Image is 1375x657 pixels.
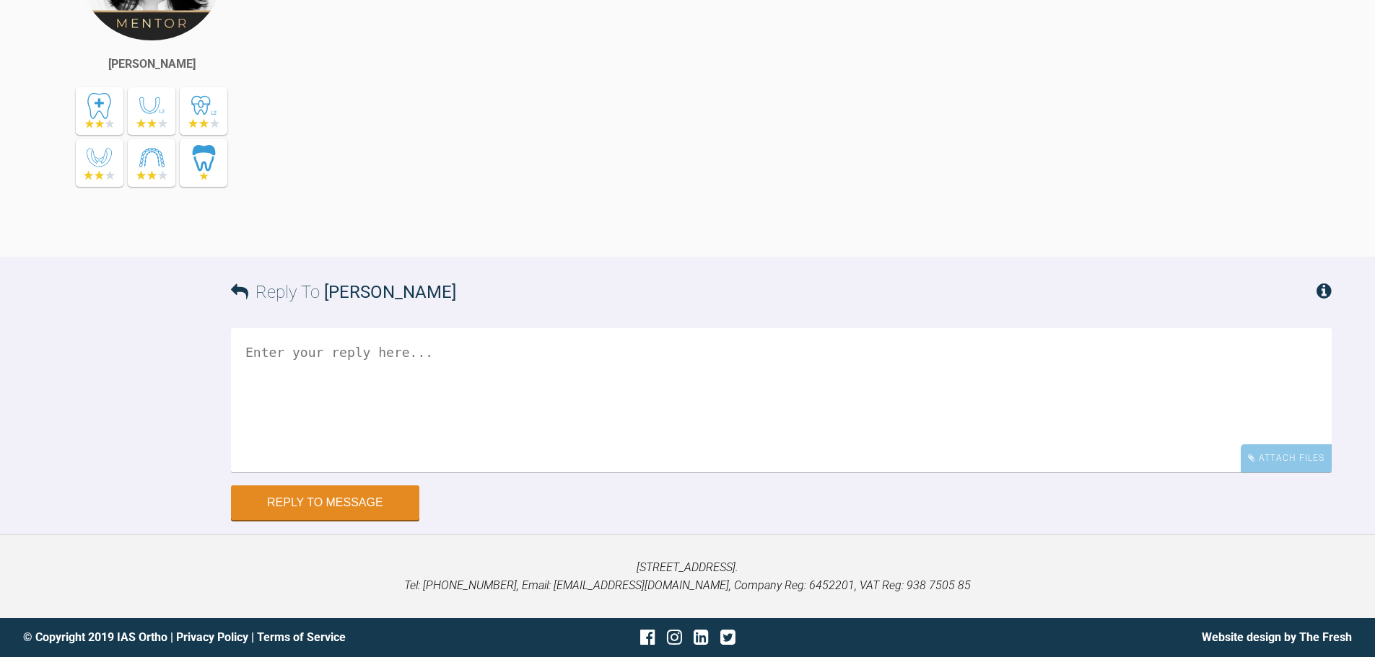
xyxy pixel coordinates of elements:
[257,630,346,644] a: Terms of Service
[231,485,419,520] button: Reply to Message
[231,278,456,306] h3: Reply To
[23,558,1352,595] p: [STREET_ADDRESS]. Tel: [PHONE_NUMBER], Email: [EMAIL_ADDRESS][DOMAIN_NAME], Company Reg: 6452201,...
[176,630,248,644] a: Privacy Policy
[108,55,196,74] div: [PERSON_NAME]
[324,282,456,302] span: [PERSON_NAME]
[1202,630,1352,644] a: Website design by The Fresh
[23,628,466,647] div: © Copyright 2019 IAS Ortho | |
[1241,444,1332,472] div: Attach Files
